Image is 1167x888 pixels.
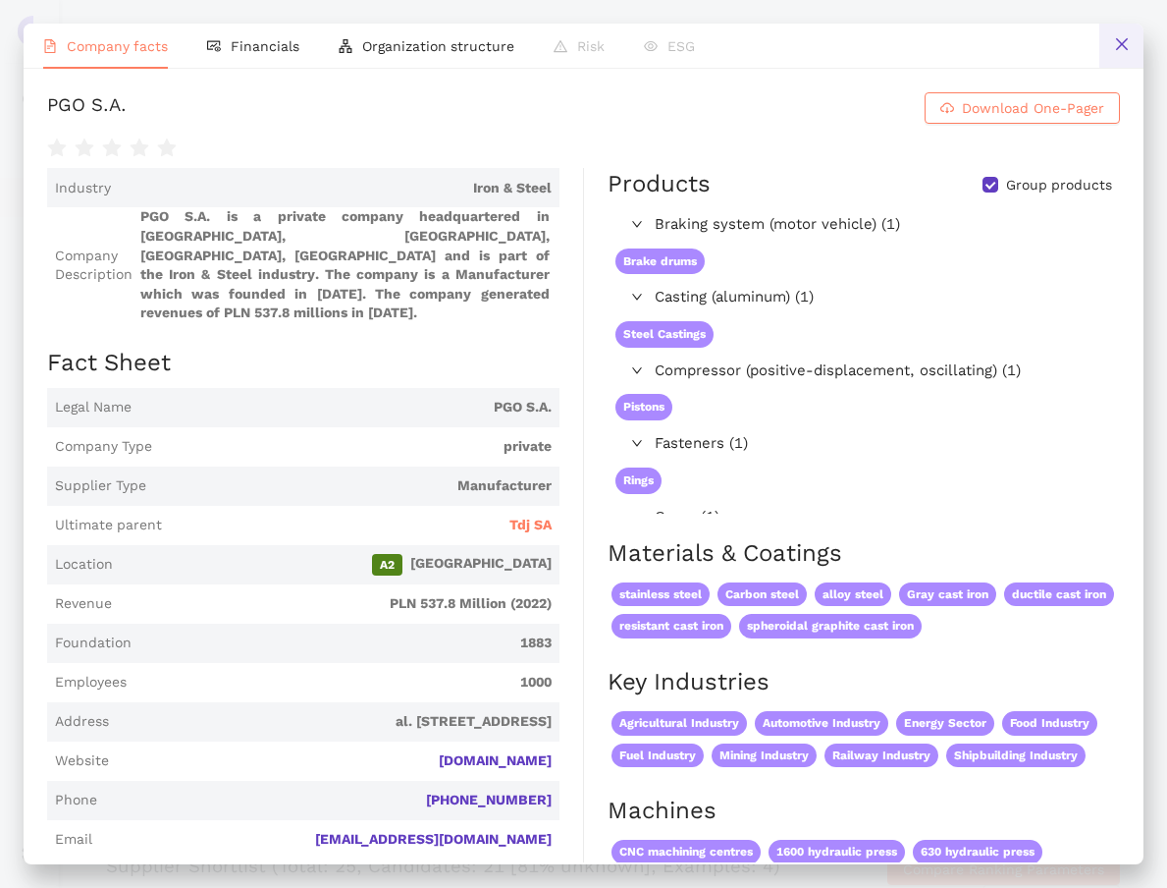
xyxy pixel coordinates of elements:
[615,394,672,420] span: Pistons
[655,213,1110,237] span: Braking system (motor vehicle) (1)
[577,38,605,54] span: Risk
[154,476,552,496] span: Manufacturer
[611,840,761,864] span: CNC machining centres
[644,39,658,53] span: eye
[925,92,1120,124] button: cloud-downloadDownload One-Pager
[712,744,817,768] span: Mining Industry
[608,537,1120,571] h2: Materials & Coatings
[47,139,67,158] span: star
[231,38,299,54] span: Financials
[139,634,552,653] span: 1883
[55,437,152,457] span: Company Type
[608,502,1118,533] div: Gears (1)
[615,321,714,348] span: Steel Castings
[631,291,643,303] span: right
[611,711,747,736] span: Agricultural Industry
[160,437,552,457] span: private
[608,666,1120,699] h2: Key Industries
[372,554,402,576] span: A2
[611,614,731,638] span: resistant cast iron
[140,207,552,323] span: PGO S.A. is a private company headquartered in [GEOGRAPHIC_DATA], [GEOGRAPHIC_DATA], [GEOGRAPHIC_...
[755,711,888,736] span: Automotive Industry
[139,398,552,417] span: PGO S.A.
[509,516,552,535] span: Tdj SA
[739,614,922,638] span: spheroidal graphite cast iron
[631,437,643,449] span: right
[615,249,705,275] span: Brake drums
[55,673,127,693] span: Employees
[55,179,111,198] span: Industry
[608,428,1118,460] div: Fasteners (1)
[55,398,132,417] span: Legal Name
[631,364,643,376] span: right
[946,744,1086,768] span: Shipbuilding Industry
[815,583,891,607] span: alloy steel
[896,711,994,736] span: Energy Sector
[134,673,552,693] span: 1000
[717,583,807,607] span: Carbon steel
[611,744,704,768] span: Fuel Industry
[117,712,552,732] span: al. [STREET_ADDRESS]
[55,712,109,732] span: Address
[615,468,662,494] span: Rings
[75,139,94,158] span: star
[824,744,938,768] span: Railway Industry
[998,176,1120,195] span: Group products
[157,139,177,158] span: star
[121,554,552,576] span: [GEOGRAPHIC_DATA]
[655,506,1110,529] span: Gears (1)
[55,751,109,771] span: Website
[339,39,352,53] span: apartment
[655,286,1110,309] span: Casting (aluminum) (1)
[47,347,559,380] h2: Fact Sheet
[940,101,954,117] span: cloud-download
[769,840,905,864] span: 1600 hydraulic press
[667,38,695,54] span: ESG
[1099,24,1143,68] button: close
[631,511,643,523] span: right
[655,432,1110,456] span: Fasteners (1)
[47,92,127,124] div: PGO S.A.
[102,139,122,158] span: star
[631,218,643,230] span: right
[55,555,113,575] span: Location
[55,830,92,850] span: Email
[962,97,1104,119] span: Download One-Pager
[362,38,514,54] span: Organization structure
[55,476,146,496] span: Supplier Type
[611,583,710,607] span: stainless steel
[1002,711,1097,736] span: Food Industry
[655,360,1110,383] span: Compressor (positive-displacement, oscillating) (1)
[55,634,132,653] span: Foundation
[899,583,996,607] span: Gray cast iron
[55,791,97,810] span: Phone
[67,38,168,54] span: Company facts
[608,795,1120,828] h2: Machines
[1114,36,1130,52] span: close
[608,168,711,201] div: Products
[55,516,162,535] span: Ultimate parent
[55,594,112,614] span: Revenue
[554,39,567,53] span: warning
[608,356,1118,387] div: Compressor (positive-displacement, oscillating) (1)
[913,840,1042,864] span: 630 hydraulic press
[130,139,149,158] span: star
[55,247,133,285] span: Company Description
[608,209,1118,241] div: Braking system (motor vehicle) (1)
[1004,583,1114,607] span: ductile cast iron
[207,39,221,53] span: fund-view
[120,594,552,614] span: PLN 537.8 Million (2022)
[119,179,552,198] span: Iron & Steel
[608,282,1118,313] div: Casting (aluminum) (1)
